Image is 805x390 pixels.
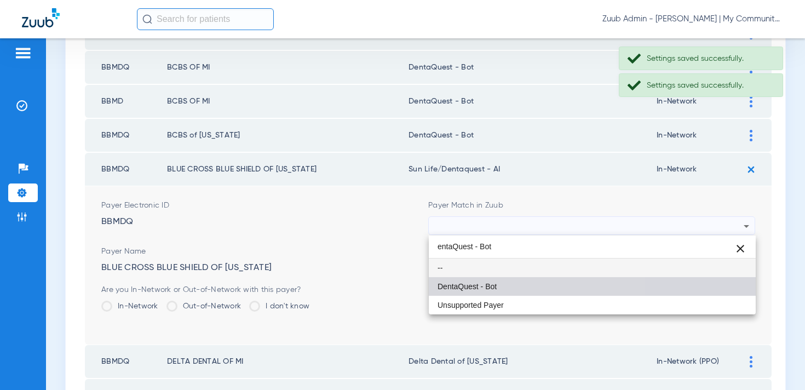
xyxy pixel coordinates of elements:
iframe: Chat Widget [750,337,805,390]
div: Settings saved successfully. [647,80,773,91]
div: Settings saved successfully. [647,53,773,64]
span: DentaQuest - Bot [438,283,497,290]
span: -- [438,264,442,272]
button: Clear [727,236,754,262]
span: Unsupported Payer [438,301,504,309]
input: dropdown search [429,236,756,258]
